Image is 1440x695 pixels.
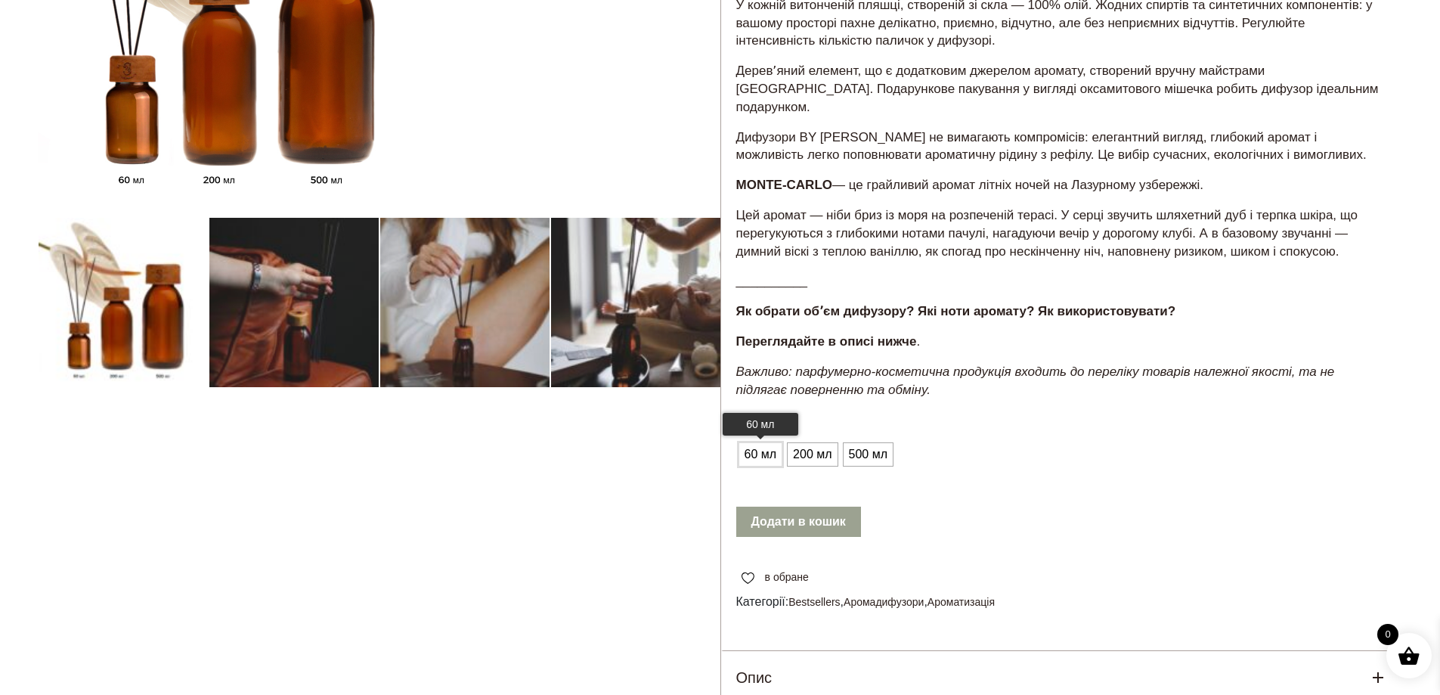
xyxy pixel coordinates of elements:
li: 60 мл [739,443,782,466]
li: 200 мл [788,443,837,466]
p: Деревʼяний елемент, що є додатковим джерелом аромату, створений вручну майстрами [GEOGRAPHIC_DATA... [736,62,1388,116]
p: __________ [736,272,1388,290]
p: — це грайливий аромат літніх ночей на Лазурному узбережжі. [736,176,1388,194]
span: в обране [765,569,809,585]
strong: MONTE-CARLO [736,178,832,192]
span: Категорії: , , [736,593,1388,611]
p: Дифузори BY [PERSON_NAME] не вимагають компромісів: елегантний вигляд, глибокий аромат і можливіс... [736,129,1388,165]
a: Аромадифузори [844,596,924,608]
span: 200 мл [789,442,835,467]
em: Важливо: парфумерно-косметична продукція входить до переліку товарів належної якості, та не підля... [736,365,1335,397]
span: 0 [1377,624,1398,645]
label: Об'єм [739,414,770,439]
strong: Переглядайте в описі нижче [736,334,917,349]
li: 500 мл [844,443,893,466]
p: Цей аромат — ніби бриз із моря на розпеченій терасі. У серці звучить шляхетний дуб і терпка шкіра... [736,206,1388,260]
img: unfavourite.svg [742,572,754,585]
button: Додати в кошик [736,507,861,537]
p: . [736,333,1388,351]
strong: Як обрати обʼєм дифузору? Які ноти аромату? Як використовувати? [736,304,1176,318]
a: Bestsellers [788,596,840,608]
span: 500 мл [845,442,891,467]
ul: Об'єм [736,440,893,469]
h5: Опис [736,666,773,689]
a: в обране [736,569,814,585]
span: 60 мл [741,442,781,467]
a: Ароматизація [927,596,995,608]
